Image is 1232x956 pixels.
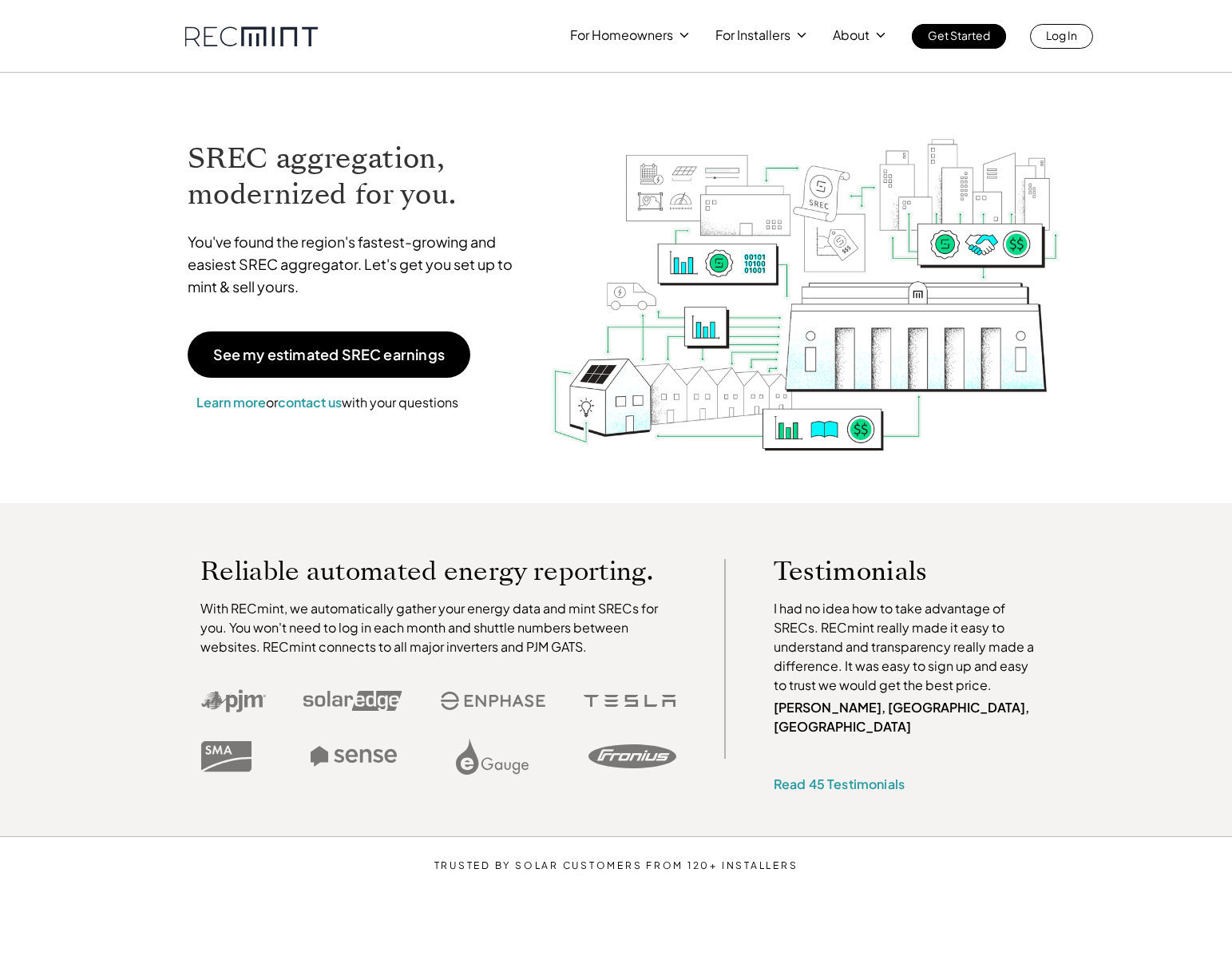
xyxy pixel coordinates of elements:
p: Testimonials [774,559,1012,583]
p: See my estimated SREC earnings [213,347,445,362]
p: For Homeowners [570,24,673,46]
a: Read 45 Testimonials [774,776,905,792]
p: or with your questions [188,392,467,413]
p: Get Started [928,24,990,46]
p: [PERSON_NAME], [GEOGRAPHIC_DATA], [GEOGRAPHIC_DATA] [774,698,1042,736]
p: For Installers [715,24,790,46]
p: About [833,24,870,46]
a: Learn more [196,394,266,411]
h1: SREC aggregation, modernized for you. [188,141,528,212]
img: RECmint value cycle [551,97,1060,455]
a: contact us [278,394,342,411]
p: Reliable automated energy reporting. [200,559,676,583]
p: Log In [1046,24,1077,46]
a: Log In [1030,24,1093,49]
p: I had no idea how to take advantage of SRECs. RECmint really made it easy to understand and trans... [774,599,1042,695]
a: See my estimated SREC earnings [188,331,470,378]
p: With RECmint, we automatically gather your energy data and mint SRECs for you. You won't need to ... [200,599,676,657]
a: Get Started [912,24,1006,49]
p: TRUSTED BY SOLAR CUSTOMERS FROM 120+ INSTALLERS [386,860,846,871]
p: You've found the region's fastest-growing and easiest SREC aggregator. Let's get you set up to mi... [188,231,528,298]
